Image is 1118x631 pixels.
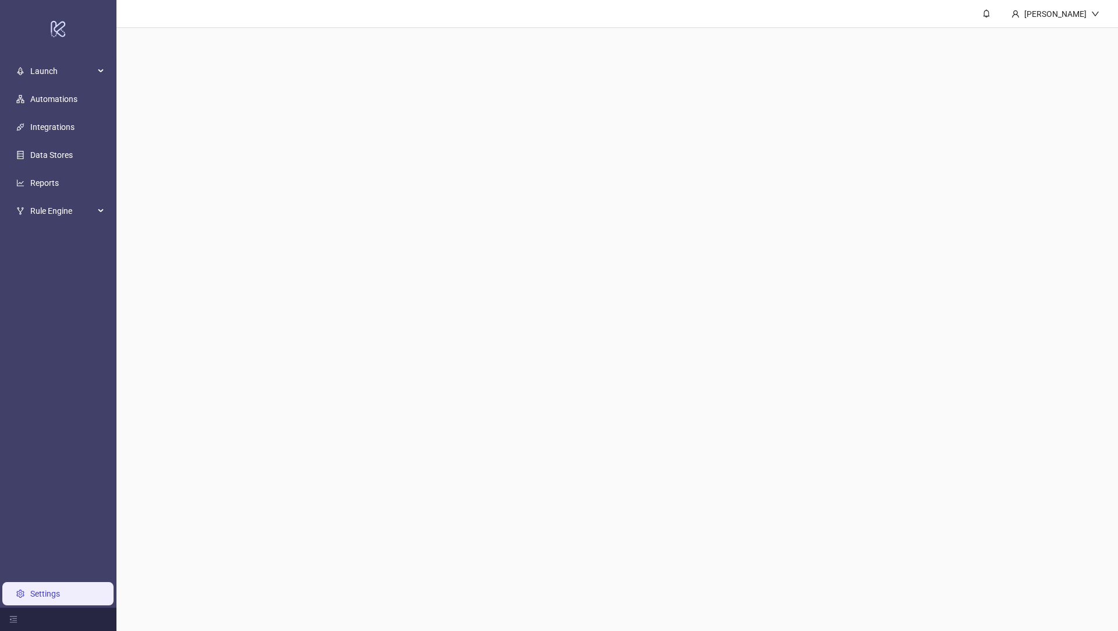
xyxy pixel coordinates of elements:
a: Data Stores [30,150,73,160]
a: Automations [30,94,77,104]
a: Reports [30,178,59,188]
a: Integrations [30,122,75,132]
span: fork [16,207,24,215]
div: [PERSON_NAME] [1020,8,1091,20]
span: Rule Engine [30,199,94,223]
span: rocket [16,67,24,75]
span: user [1011,10,1020,18]
span: bell [982,9,990,17]
span: down [1091,10,1099,18]
span: Launch [30,59,94,83]
a: Settings [30,589,60,598]
span: menu-fold [9,615,17,623]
